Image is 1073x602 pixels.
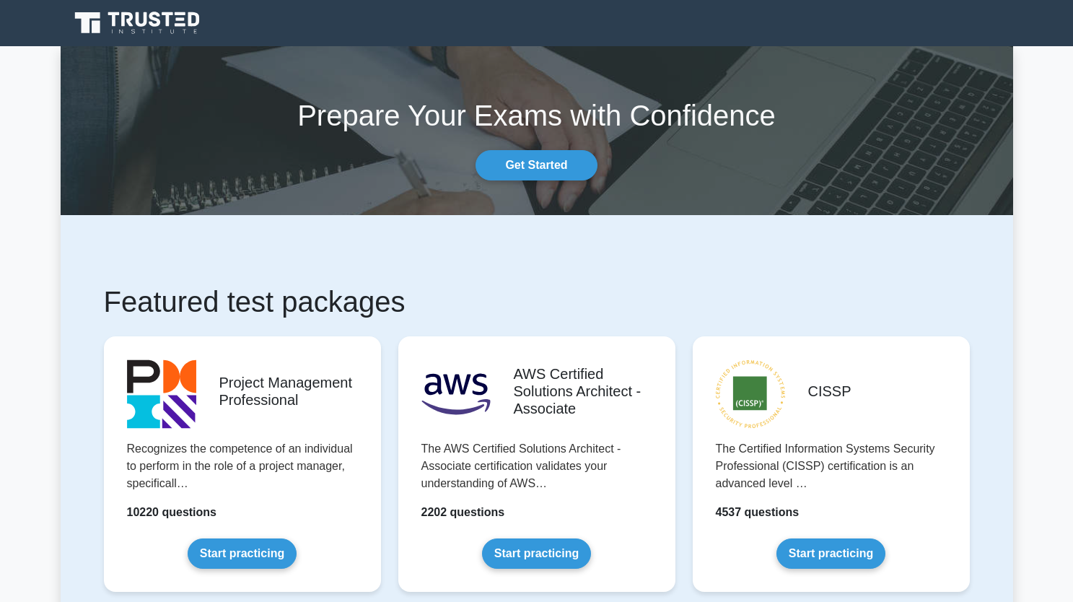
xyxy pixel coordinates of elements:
[482,538,591,569] a: Start practicing
[188,538,297,569] a: Start practicing
[776,538,885,569] a: Start practicing
[61,98,1013,133] h1: Prepare Your Exams with Confidence
[104,284,970,319] h1: Featured test packages
[476,150,597,180] a: Get Started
